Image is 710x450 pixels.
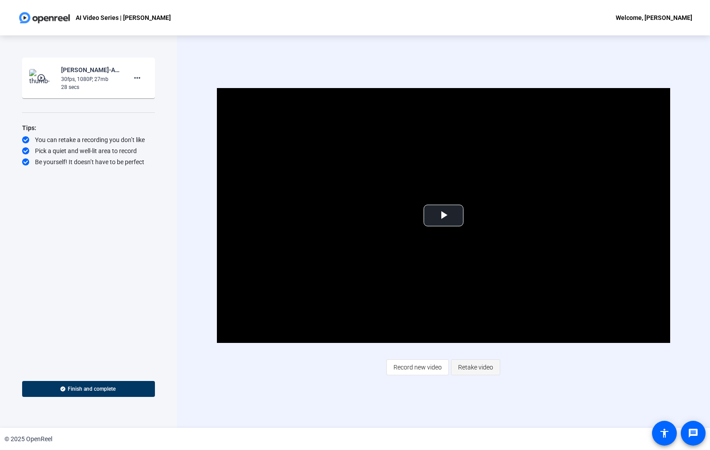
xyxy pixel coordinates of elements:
img: thumb-nail [29,69,55,87]
div: © 2025 OpenReel [4,435,52,444]
div: Pick a quiet and well-lit area to record [22,146,155,155]
span: Finish and complete [68,385,116,392]
mat-icon: message [688,428,698,438]
span: Record new video [394,359,442,376]
div: Tips: [22,123,155,133]
div: Video Player [217,88,670,343]
mat-icon: more_horiz [132,73,143,83]
button: Finish and complete [22,381,155,397]
mat-icon: play_circle_outline [37,73,47,82]
p: AI Video Series | [PERSON_NAME] [76,12,171,23]
div: Be yourself! It doesn’t have to be perfect [22,158,155,166]
button: Retake video [451,359,500,375]
div: You can retake a recording you don’t like [22,135,155,144]
button: Play Video [424,204,463,226]
button: Record new video [386,359,449,375]
span: Retake video [458,359,493,376]
div: 28 secs [61,83,120,91]
div: 30fps, 1080P, 27mb [61,75,120,83]
mat-icon: accessibility [659,428,670,438]
div: [PERSON_NAME]-AI Video Series - [PERSON_NAME]-AI Video Series - [PERSON_NAME]-1759437416201-webcam [61,65,120,75]
div: Welcome, [PERSON_NAME] [616,12,692,23]
img: OpenReel logo [18,9,71,27]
